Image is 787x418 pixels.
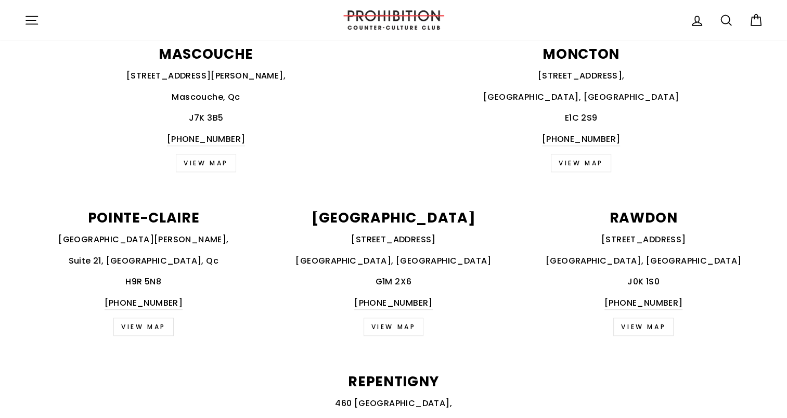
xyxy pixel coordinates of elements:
a: [PHONE_NUMBER] [354,296,433,310]
p: H9R 5N8 [24,275,263,289]
p: E1C 2S9 [399,111,763,125]
p: [GEOGRAPHIC_DATA] [274,211,513,225]
p: J7K 3B5 [24,111,388,125]
p: [STREET_ADDRESS] [274,233,513,246]
p: [GEOGRAPHIC_DATA][PERSON_NAME], [24,233,263,246]
p: [STREET_ADDRESS] [524,233,763,246]
a: VIEW MAP [113,318,174,336]
a: [PHONE_NUMBER] [105,296,183,310]
a: [PHONE_NUMBER] [604,296,683,310]
p: [GEOGRAPHIC_DATA], [GEOGRAPHIC_DATA] [274,254,513,268]
a: [PHONE_NUMBER] [542,133,621,147]
p: [STREET_ADDRESS], [399,69,763,83]
p: RAWDON [524,211,763,225]
p: REPENTIGNY [24,375,763,389]
a: view map [551,154,611,172]
p: Suite 21, [GEOGRAPHIC_DATA], Qc [24,254,263,268]
a: [PHONE_NUMBER] [167,133,246,147]
p: G1M 2X6 [274,275,513,289]
a: VIEW MAP [364,318,424,336]
p: MASCOUCHE [24,47,388,61]
a: View Map [176,154,236,172]
a: VIEW MAP [613,318,674,336]
p: J0K 1S0 [524,275,763,289]
p: [STREET_ADDRESS][PERSON_NAME], [24,69,388,83]
p: POINTE-CLAIRE [24,211,263,225]
p: 460 [GEOGRAPHIC_DATA], [24,397,763,410]
p: Mascouche, Qc [24,90,388,104]
p: [GEOGRAPHIC_DATA], [GEOGRAPHIC_DATA] [524,254,763,268]
p: MONCTON [399,47,763,61]
img: PROHIBITION COUNTER-CULTURE CLUB [342,10,446,30]
p: [GEOGRAPHIC_DATA], [GEOGRAPHIC_DATA] [399,90,763,104]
